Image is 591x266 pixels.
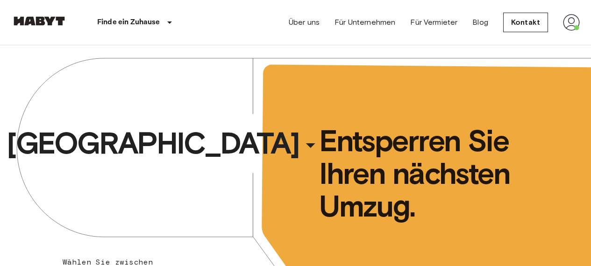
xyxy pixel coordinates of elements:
[563,14,580,31] img: avatar
[11,16,67,26] img: Habyt
[503,13,548,32] a: Kontakt
[289,17,320,28] a: Über uns
[410,17,457,28] a: Für Vermieter
[3,122,325,165] button: [GEOGRAPHIC_DATA]
[319,125,555,223] span: Entsperren Sie Ihren nächsten Umzug.
[335,17,395,28] a: Für Unternehmen
[472,17,488,28] a: Blog
[97,17,160,28] p: Finde ein Zuhause
[7,125,299,162] span: [GEOGRAPHIC_DATA]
